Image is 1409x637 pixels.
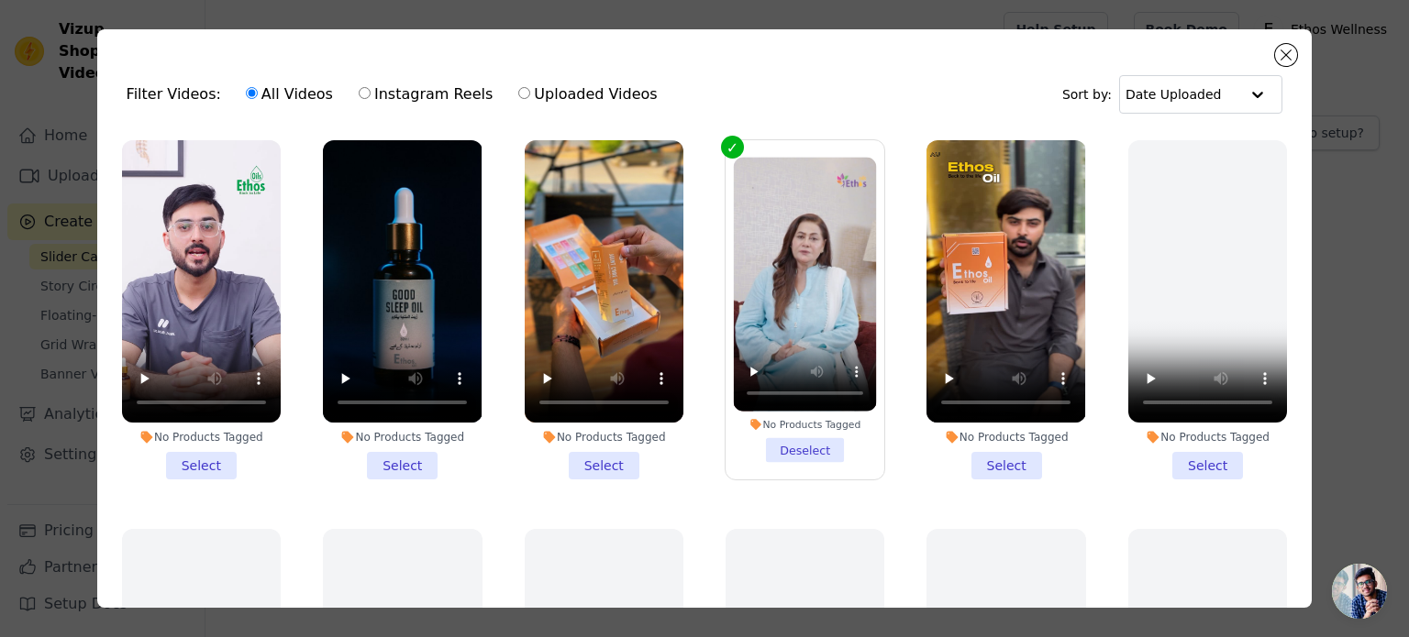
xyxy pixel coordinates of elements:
[517,82,658,106] label: Uploaded Videos
[525,430,683,445] div: No Products Tagged
[358,82,494,106] label: Instagram Reels
[122,430,281,445] div: No Products Tagged
[127,73,668,115] div: Filter Videos:
[734,418,877,431] div: No Products Tagged
[926,430,1085,445] div: No Products Tagged
[245,82,334,106] label: All Videos
[1062,75,1283,114] div: Sort by:
[323,430,482,445] div: No Products Tagged
[1332,564,1387,619] div: Open chat
[1275,44,1297,66] button: Close modal
[1128,430,1287,445] div: No Products Tagged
